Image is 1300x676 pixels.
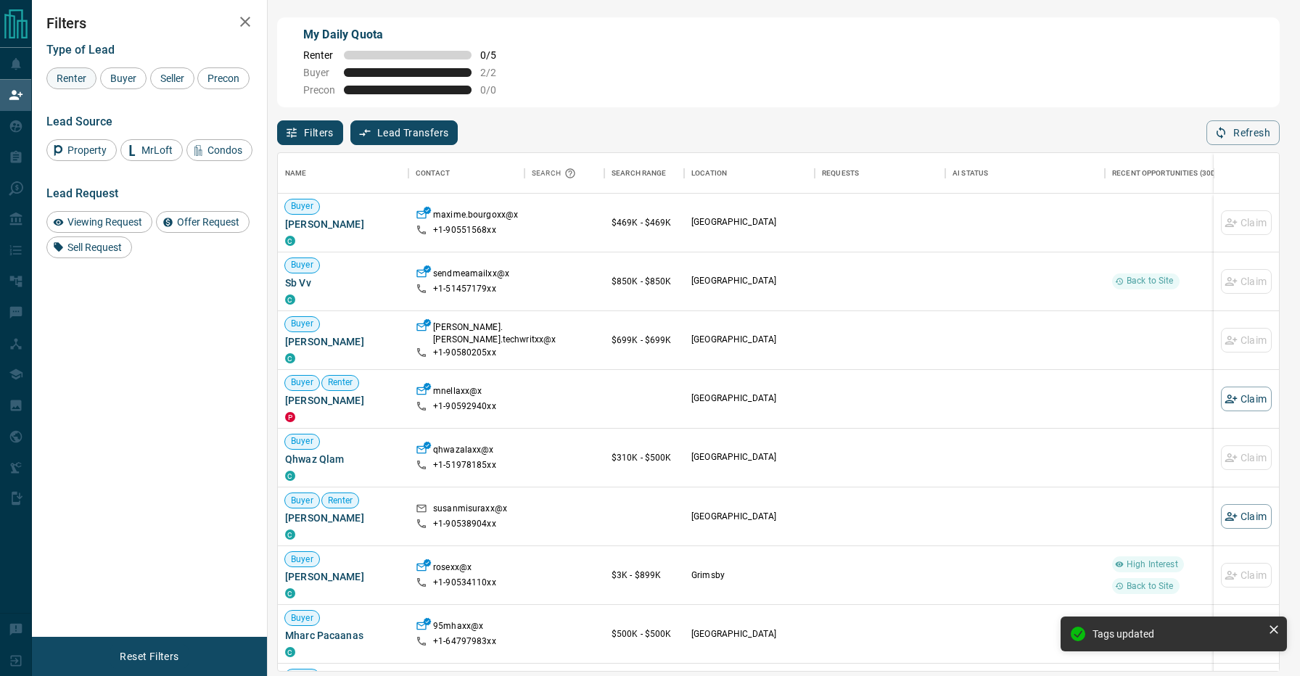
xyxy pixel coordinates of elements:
span: Buyer [285,200,319,213]
p: $699K - $699K [612,334,677,347]
span: Lead Source [46,115,112,128]
p: [PERSON_NAME].[PERSON_NAME].techwritxx@x [433,321,556,346]
span: Sell Request [62,242,127,253]
span: [PERSON_NAME] [285,511,401,525]
div: AI Status [953,153,988,194]
p: +1- 51978185xx [433,459,496,471]
div: Precon [197,67,250,89]
p: [GEOGRAPHIC_DATA] [691,275,807,287]
span: Sb Vv [285,276,401,290]
div: Requests [822,153,859,194]
div: condos.ca [285,236,295,246]
p: $850K - $850K [612,275,677,288]
span: Qhwaz Qlam [285,452,401,466]
span: Renter [322,495,359,507]
p: susanmisuraxx@x [433,503,507,518]
span: Renter [52,73,91,84]
span: Precon [303,84,335,96]
p: +1- 90592940xx [433,400,496,413]
p: My Daily Quota [303,26,512,44]
p: +1- 90551568xx [433,224,496,236]
div: condos.ca [285,647,295,657]
span: Mharc Pacaanas [285,628,401,643]
div: condos.ca [285,529,295,540]
div: Contact [408,153,524,194]
p: $500K - $500K [612,627,677,640]
p: +1- 90538904xx [433,518,496,530]
button: Reset Filters [110,644,188,669]
span: Renter [303,49,335,61]
span: Buyer [105,73,141,84]
span: Buyer [285,435,319,448]
span: Seller [155,73,189,84]
div: Tags updated [1093,628,1262,640]
span: [PERSON_NAME] [285,393,401,408]
div: Viewing Request [46,211,152,233]
div: Renter [46,67,96,89]
button: Claim [1221,387,1272,411]
div: condos.ca [285,588,295,598]
div: Name [285,153,307,194]
p: 95mhaxx@x [433,620,483,635]
span: Buyer [285,495,319,507]
p: +1- 90580205xx [433,347,496,359]
p: [GEOGRAPHIC_DATA] [691,392,807,405]
div: property.ca [285,412,295,422]
div: Property [46,139,117,161]
p: +1- 51457179xx [433,283,496,295]
p: rosexx@x [433,561,472,577]
span: 0 / 0 [480,84,512,96]
div: Seller [150,67,194,89]
span: High Interest [1121,558,1184,571]
div: Condos [186,139,252,161]
div: AI Status [945,153,1105,194]
div: condos.ca [285,471,295,481]
span: [PERSON_NAME] [285,569,401,584]
span: Buyer [303,67,335,78]
div: Requests [815,153,945,194]
button: Lead Transfers [350,120,458,145]
span: Back to Site [1121,275,1180,287]
div: Recent Opportunities (30d) [1105,153,1250,194]
p: $310K - $500K [612,451,677,464]
span: Buyer [285,318,319,330]
span: Buyer [285,259,319,271]
div: Contact [416,153,450,194]
div: Search Range [612,153,667,194]
span: Buyer [285,612,319,625]
div: MrLoft [120,139,183,161]
p: [GEOGRAPHIC_DATA] [691,451,807,463]
p: [GEOGRAPHIC_DATA] [691,511,807,523]
span: Buyer [285,553,319,566]
div: Search [532,153,580,194]
p: qhwazalaxx@x [433,444,494,459]
div: condos.ca [285,353,295,363]
div: Search Range [604,153,684,194]
span: Lead Request [46,186,118,200]
p: $3K - $899K [612,569,677,582]
div: Location [691,153,727,194]
button: Claim [1221,504,1272,529]
span: 2 / 2 [480,67,512,78]
p: sendmeamailxx@x [433,268,509,283]
span: Renter [322,376,359,389]
div: Recent Opportunities (30d) [1112,153,1219,194]
p: $469K - $469K [612,216,677,229]
div: Name [278,153,408,194]
p: [GEOGRAPHIC_DATA] [691,628,807,640]
span: Type of Lead [46,43,115,57]
div: condos.ca [285,294,295,305]
p: mnellaxx@x [433,385,482,400]
div: Location [684,153,815,194]
span: MrLoft [136,144,178,156]
span: Buyer [285,376,319,389]
p: [GEOGRAPHIC_DATA] [691,216,807,228]
span: [PERSON_NAME] [285,334,401,349]
span: Viewing Request [62,216,147,228]
div: Offer Request [156,211,250,233]
p: [GEOGRAPHIC_DATA] [691,334,807,346]
div: Buyer [100,67,147,89]
span: [PERSON_NAME] [285,217,401,231]
div: Sell Request [46,236,132,258]
span: Precon [202,73,244,84]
